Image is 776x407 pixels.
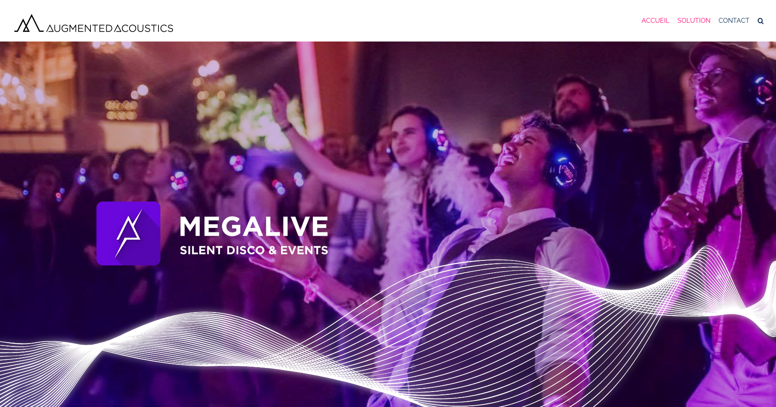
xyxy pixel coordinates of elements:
[719,18,750,24] span: CONTACT
[677,18,710,24] span: SOLUTION
[642,6,669,35] a: ACCUEIL
[12,12,175,34] img: Augmented Acoustics Logo
[758,6,764,35] a: Recherche
[719,6,750,35] a: CONTACT
[642,6,764,35] nav: Menu principal
[677,6,710,35] a: SOLUTION
[642,18,669,24] span: ACCUEIL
